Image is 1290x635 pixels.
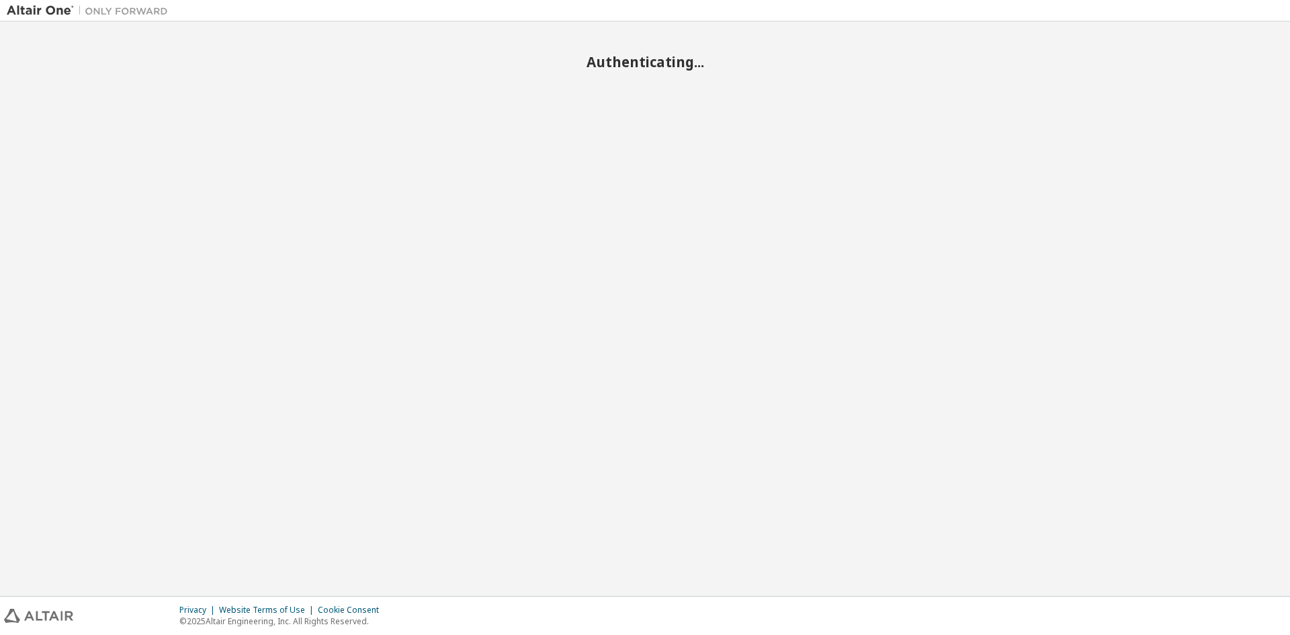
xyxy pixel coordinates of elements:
[179,605,219,616] div: Privacy
[179,616,387,627] p: © 2025 Altair Engineering, Inc. All Rights Reserved.
[7,4,175,17] img: Altair One
[4,609,73,623] img: altair_logo.svg
[7,53,1283,71] h2: Authenticating...
[318,605,387,616] div: Cookie Consent
[219,605,318,616] div: Website Terms of Use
